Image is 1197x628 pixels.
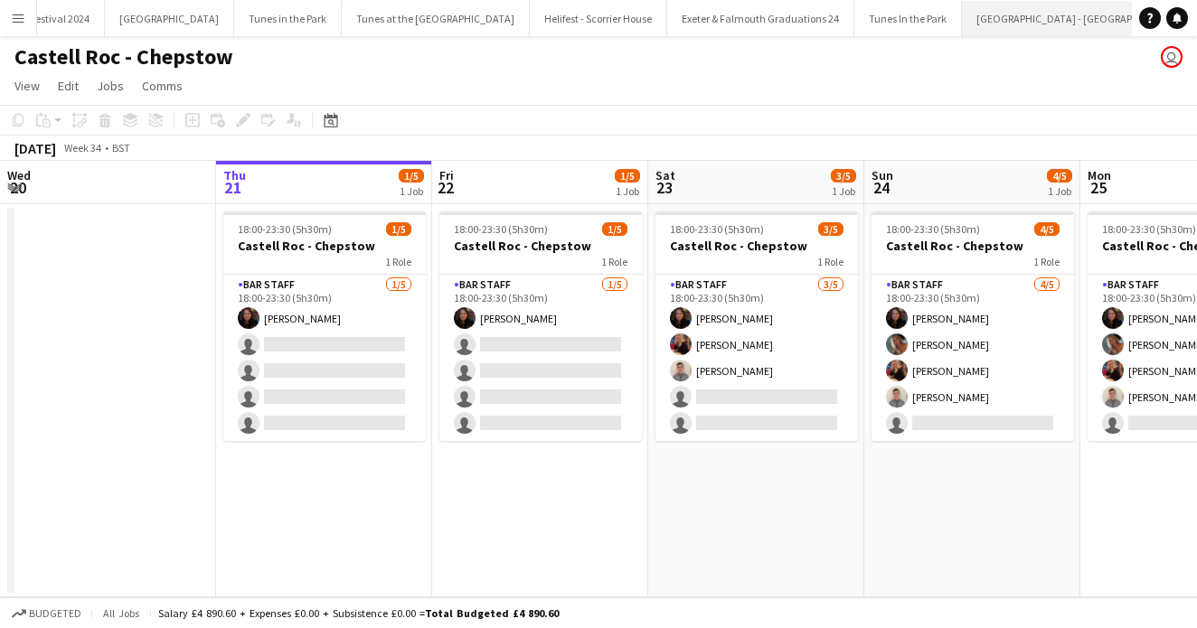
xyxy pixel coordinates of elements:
span: 1 Role [385,255,411,268]
div: Salary £4 890.60 + Expenses £0.00 + Subsistence £0.00 = [158,606,559,620]
span: All jobs [99,606,143,620]
app-job-card: 18:00-23:30 (5h30m)1/5Castell Roc - Chepstow1 RoleBar Staff1/518:00-23:30 (5h30m)[PERSON_NAME] [223,211,426,441]
span: 21 [221,177,246,198]
div: 1 Job [1048,184,1071,198]
app-card-role: Bar Staff1/518:00-23:30 (5h30m)[PERSON_NAME] [223,275,426,441]
button: Budgeted [9,604,84,623]
span: Total Budgeted £4 890.60 [425,606,559,620]
span: 24 [869,177,893,198]
a: Jobs [90,74,131,98]
app-card-role: Bar Staff4/518:00-23:30 (5h30m)[PERSON_NAME][PERSON_NAME][PERSON_NAME][PERSON_NAME] [872,275,1074,441]
span: 18:00-23:30 (5h30m) [1102,222,1196,236]
span: Edit [58,78,79,94]
app-job-card: 18:00-23:30 (5h30m)1/5Castell Roc - Chepstow1 RoleBar Staff1/518:00-23:30 (5h30m)[PERSON_NAME] [439,211,642,441]
a: Comms [135,74,190,98]
app-user-avatar: Gary James [1161,46,1183,68]
span: 3/5 [831,169,856,183]
div: 1 Job [400,184,423,198]
span: Wed [7,167,31,183]
button: Tunes in the Park [234,1,342,36]
span: 1/5 [399,169,424,183]
span: Mon [1088,167,1111,183]
h1: Castell Roc - Chepstow [14,43,233,70]
a: View [7,74,47,98]
span: 1 Role [1033,255,1060,268]
app-job-card: 18:00-23:30 (5h30m)4/5Castell Roc - Chepstow1 RoleBar Staff4/518:00-23:30 (5h30m)[PERSON_NAME][PE... [872,211,1074,441]
button: Helifest - Scorrier House [530,1,667,36]
a: Edit [51,74,86,98]
span: 1 Role [817,255,844,268]
h3: Castell Roc - Chepstow [655,238,858,254]
button: Tunes In the Park [854,1,962,36]
span: 20 [5,177,31,198]
button: [GEOGRAPHIC_DATA] [105,1,234,36]
span: View [14,78,40,94]
h3: Castell Roc - Chepstow [439,238,642,254]
span: Sun [872,167,893,183]
span: 3/5 [818,222,844,236]
span: 1/5 [602,222,627,236]
span: 18:00-23:30 (5h30m) [238,222,332,236]
span: Thu [223,167,246,183]
span: 18:00-23:30 (5h30m) [670,222,764,236]
span: Sat [655,167,675,183]
span: 25 [1085,177,1111,198]
app-card-role: Bar Staff1/518:00-23:30 (5h30m)[PERSON_NAME] [439,275,642,441]
span: 22 [437,177,454,198]
div: 1 Job [616,184,639,198]
span: 4/5 [1034,222,1060,236]
button: Exeter & Falmouth Graduations 24 [667,1,854,36]
button: Tunes at the [GEOGRAPHIC_DATA] [342,1,530,36]
div: BST [112,141,130,155]
app-job-card: 18:00-23:30 (5h30m)3/5Castell Roc - Chepstow1 RoleBar Staff3/518:00-23:30 (5h30m)[PERSON_NAME][PE... [655,211,858,441]
span: 18:00-23:30 (5h30m) [886,222,980,236]
span: 4/5 [1047,169,1072,183]
div: [DATE] [14,139,56,157]
span: Fri [439,167,454,183]
span: Comms [142,78,183,94]
span: 23 [653,177,675,198]
div: 1 Job [832,184,855,198]
span: 1/5 [386,222,411,236]
span: Week 34 [60,141,105,155]
h3: Castell Roc - Chepstow [872,238,1074,254]
span: 18:00-23:30 (5h30m) [454,222,548,236]
span: Jobs [97,78,124,94]
app-card-role: Bar Staff3/518:00-23:30 (5h30m)[PERSON_NAME][PERSON_NAME][PERSON_NAME] [655,275,858,441]
span: 1 Role [601,255,627,268]
span: 1/5 [615,169,640,183]
h3: Castell Roc - Chepstow [223,238,426,254]
span: Budgeted [29,607,81,620]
